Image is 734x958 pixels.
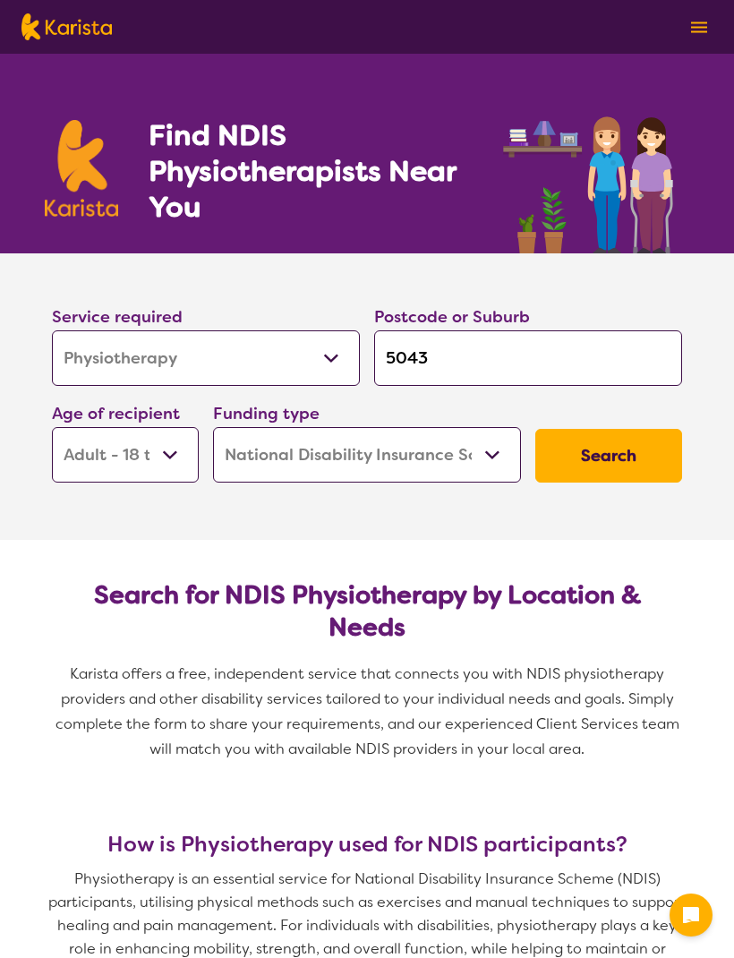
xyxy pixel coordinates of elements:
[691,21,707,33] img: menu
[374,306,530,328] label: Postcode or Suburb
[498,97,689,253] img: physiotherapy
[66,579,668,644] h2: Search for NDIS Physiotherapy by Location & Needs
[213,403,320,424] label: Funding type
[52,403,180,424] label: Age of recipient
[21,13,112,40] img: Karista logo
[45,662,689,762] p: Karista offers a free, independent service that connects you with NDIS physiotherapy providers an...
[52,306,183,328] label: Service required
[45,120,118,217] img: Karista logo
[535,429,682,483] button: Search
[149,117,480,225] h1: Find NDIS Physiotherapists Near You
[374,330,682,386] input: Type
[45,832,689,857] h3: How is Physiotherapy used for NDIS participants?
